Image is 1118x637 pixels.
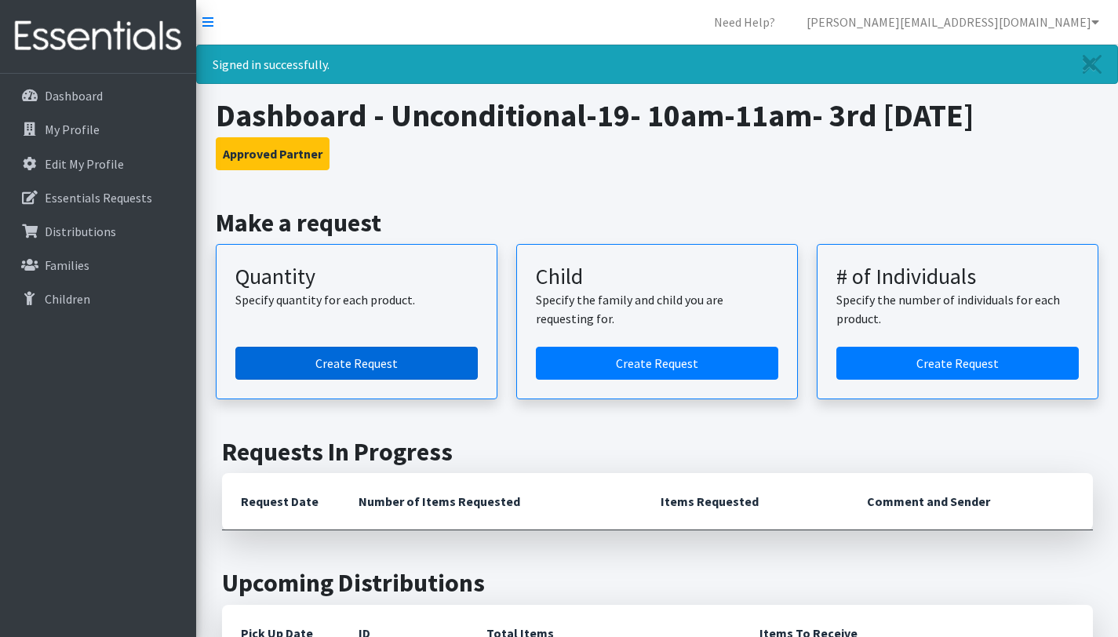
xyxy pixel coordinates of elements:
div: Signed in successfully. [196,45,1118,84]
p: Specify the number of individuals for each product. [836,290,1079,328]
a: [PERSON_NAME][EMAIL_ADDRESS][DOMAIN_NAME] [794,6,1112,38]
th: Comment and Sender [848,473,1092,530]
h2: Requests In Progress [222,437,1093,467]
a: Distributions [6,216,190,247]
a: Need Help? [701,6,788,38]
h2: Upcoming Distributions [222,568,1093,598]
h3: # of Individuals [836,264,1079,290]
a: Close [1067,45,1117,83]
a: My Profile [6,114,190,145]
p: Specify quantity for each product. [235,290,478,309]
h2: Make a request [216,208,1098,238]
a: Create a request for a child or family [536,347,778,380]
p: Children [45,291,90,307]
p: Edit My Profile [45,156,124,172]
h1: Dashboard - Unconditional-19- 10am-11am- 3rd [DATE] [216,96,1098,134]
p: Dashboard [45,88,103,104]
p: Specify the family and child you are requesting for. [536,290,778,328]
h3: Quantity [235,264,478,290]
a: Families [6,249,190,281]
th: Items Requested [642,473,848,530]
p: Distributions [45,224,116,239]
p: My Profile [45,122,100,137]
img: HumanEssentials [6,10,190,63]
a: Edit My Profile [6,148,190,180]
a: Essentials Requests [6,182,190,213]
th: Request Date [222,473,340,530]
h3: Child [536,264,778,290]
p: Families [45,257,89,273]
th: Number of Items Requested [340,473,643,530]
a: Dashboard [6,80,190,111]
a: Create a request by quantity [235,347,478,380]
button: Approved Partner [216,137,330,170]
p: Essentials Requests [45,190,152,206]
a: Create a request by number of individuals [836,347,1079,380]
a: Children [6,283,190,315]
